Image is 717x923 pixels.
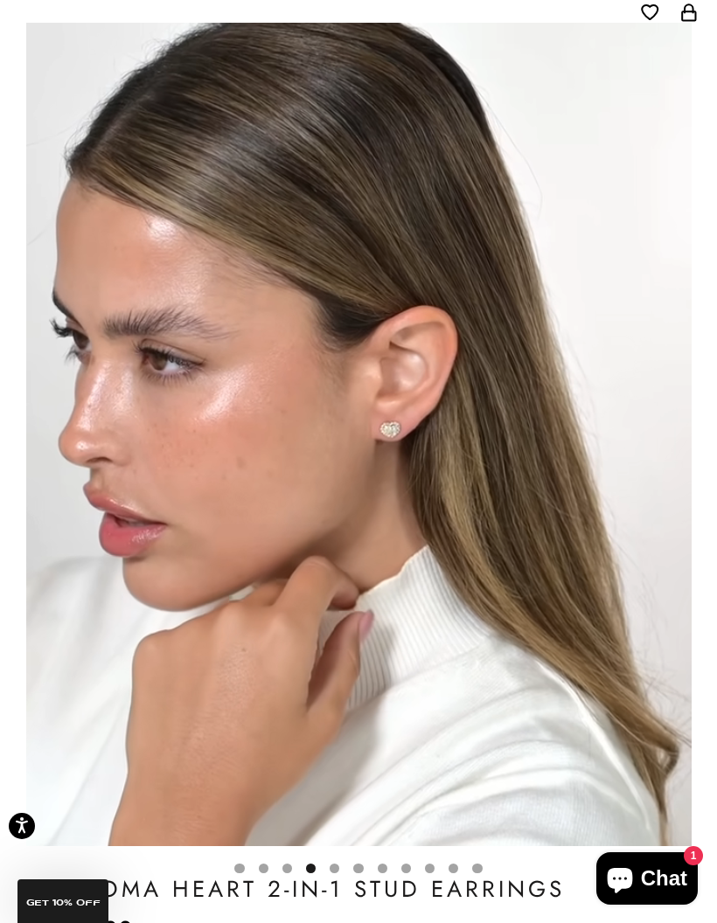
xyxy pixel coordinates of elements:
[26,899,101,907] span: GET 10% Off
[17,879,108,923] div: GET 10% Off
[591,852,703,909] inbox-online-store-chat: Shopify online store chat
[26,23,692,846] div: Item 6 of 17
[26,23,692,846] video: #YellowGold #RoseGold #WhiteGold
[54,873,664,905] h1: Paloma Heart 2-in-1 Stud Earrings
